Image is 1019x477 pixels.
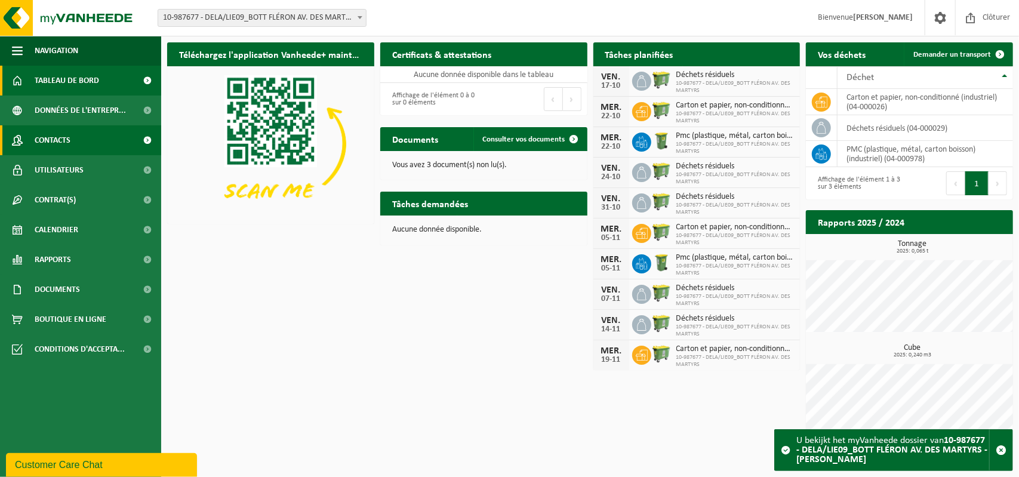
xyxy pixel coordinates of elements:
[35,334,125,364] span: Conditions d'accepta...
[676,223,795,232] span: Carton et papier, non-conditionné (industriel)
[599,264,623,273] div: 05-11
[563,87,581,111] button: Next
[946,171,965,195] button: Previous
[651,253,672,273] img: WB-0240-HPE-GN-50
[599,82,623,90] div: 17-10
[35,36,78,66] span: Navigation
[676,293,795,307] span: 10-987677 - DELA/LIE09_BOTT FLÉRON AV. DES MARTYRS
[167,42,374,66] h2: Téléchargez l'application Vanheede+ maintenant!
[599,133,623,143] div: MER.
[473,127,586,151] a: Consulter vos documents
[806,42,878,66] h2: Vos déchets
[812,240,1013,254] h3: Tonnage
[599,346,623,356] div: MER.
[806,210,916,233] h2: Rapports 2025 / 2024
[812,170,903,196] div: Affichage de l'élément 1 à 3 sur 3 éléments
[838,89,1013,115] td: carton et papier, non-conditionné (industriel) (04-000026)
[599,164,623,173] div: VEN.
[676,263,795,277] span: 10-987677 - DELA/LIE09_BOTT FLÉRON AV. DES MARTYRS
[599,234,623,242] div: 05-11
[386,86,478,112] div: Affichage de l'élément 0 à 0 sur 0 éléments
[599,173,623,181] div: 24-10
[676,314,795,324] span: Déchets résiduels
[838,115,1013,141] td: déchets résiduels (04-000029)
[35,304,106,334] span: Boutique en ligne
[35,215,78,245] span: Calendrier
[676,70,795,80] span: Déchets résiduels
[676,80,795,94] span: 10-987677 - DELA/LIE09_BOTT FLÉRON AV. DES MARTYRS
[599,224,623,234] div: MER.
[380,42,503,66] h2: Certificats & attestations
[544,87,563,111] button: Previous
[796,430,989,470] div: U bekijkt het myVanheede dossier van
[676,232,795,247] span: 10-987677 - DELA/LIE09_BOTT FLÉRON AV. DES MARTYRS
[651,70,672,90] img: WB-0660-HPE-GN-50
[651,192,672,212] img: WB-0660-HPE-GN-50
[676,110,795,125] span: 10-987677 - DELA/LIE09_BOTT FLÉRON AV. DES MARTYRS
[838,141,1013,167] td: PMC (plastique, métal, carton boisson) (industriel) (04-000978)
[989,171,1007,195] button: Next
[676,202,795,216] span: 10-987677 - DELA/LIE09_BOTT FLÉRON AV. DES MARTYRS
[676,253,795,263] span: Pmc (plastique, métal, carton boisson) (industriel)
[483,136,565,143] span: Consulter vos documents
[651,344,672,364] img: WB-0660-HPE-GN-50
[676,162,795,171] span: Déchets résiduels
[35,66,99,96] span: Tableau de bord
[651,131,672,151] img: WB-0240-HPE-GN-50
[651,161,672,181] img: WB-0660-HPE-GN-50
[35,155,84,185] span: Utilisateurs
[913,51,991,59] span: Demander un transport
[676,344,795,354] span: Carton et papier, non-conditionné (industriel)
[599,112,623,121] div: 22-10
[676,324,795,338] span: 10-987677 - DELA/LIE09_BOTT FLÉRON AV. DES MARTYRS
[599,204,623,212] div: 31-10
[599,325,623,334] div: 14-11
[651,222,672,242] img: WB-0660-HPE-GN-50
[392,161,575,170] p: Vous avez 3 document(s) non lu(s).
[853,13,913,22] strong: [PERSON_NAME]
[676,101,795,110] span: Carton et papier, non-conditionné (industriel)
[599,103,623,112] div: MER.
[676,192,795,202] span: Déchets résiduels
[651,313,672,334] img: WB-0660-HPE-GN-50
[380,66,587,83] td: Aucune donnée disponible dans le tableau
[676,141,795,155] span: 10-987677 - DELA/LIE09_BOTT FLÉRON AV. DES MARTYRS
[6,451,199,477] iframe: chat widget
[167,66,374,221] img: Download de VHEPlus App
[909,233,1012,257] a: Consulter les rapports
[965,171,989,195] button: 1
[35,275,80,304] span: Documents
[599,255,623,264] div: MER.
[392,226,575,234] p: Aucune donnée disponible.
[380,127,450,150] h2: Documents
[651,283,672,303] img: WB-0660-HPE-GN-50
[676,171,795,186] span: 10-987677 - DELA/LIE09_BOTT FLÉRON AV. DES MARTYRS
[812,352,1013,358] span: 2025: 0,240 m3
[812,248,1013,254] span: 2025: 0,065 t
[599,143,623,151] div: 22-10
[158,10,366,26] span: 10-987677 - DELA/LIE09_BOTT FLÉRON AV. DES MARTYRS - FLÉRON
[599,295,623,303] div: 07-11
[796,436,987,464] strong: 10-987677 - DELA/LIE09_BOTT FLÉRON AV. DES MARTYRS - [PERSON_NAME]
[35,125,70,155] span: Contacts
[35,96,126,125] span: Données de l'entrepr...
[599,285,623,295] div: VEN.
[676,131,795,141] span: Pmc (plastique, métal, carton boisson) (industriel)
[380,192,480,215] h2: Tâches demandées
[599,356,623,364] div: 19-11
[846,73,874,82] span: Déchet
[593,42,685,66] h2: Tâches planifiées
[676,284,795,293] span: Déchets résiduels
[158,9,367,27] span: 10-987677 - DELA/LIE09_BOTT FLÉRON AV. DES MARTYRS - FLÉRON
[599,194,623,204] div: VEN.
[676,354,795,368] span: 10-987677 - DELA/LIE09_BOTT FLÉRON AV. DES MARTYRS
[599,72,623,82] div: VEN.
[651,100,672,121] img: WB-0660-HPE-GN-50
[812,344,1013,358] h3: Cube
[35,245,71,275] span: Rapports
[35,185,76,215] span: Contrat(s)
[599,316,623,325] div: VEN.
[904,42,1012,66] a: Demander un transport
